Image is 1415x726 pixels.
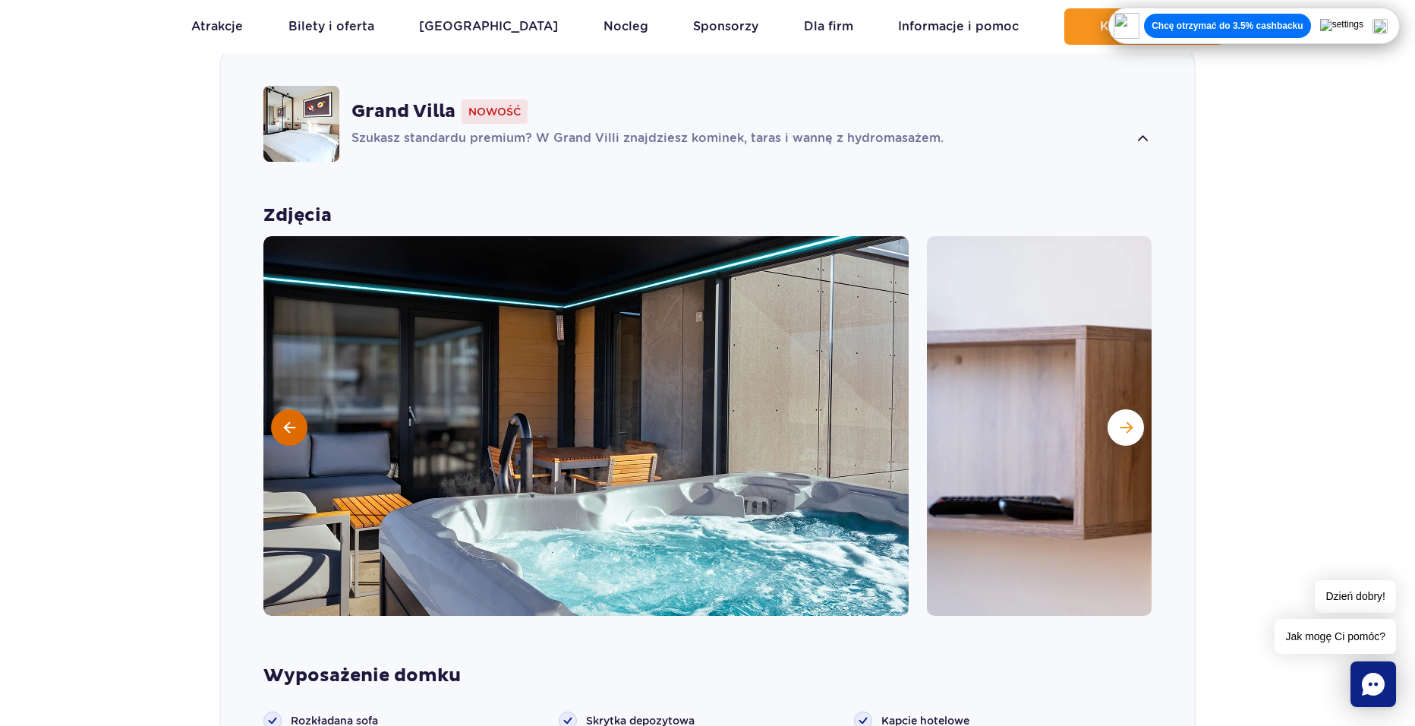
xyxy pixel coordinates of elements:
[263,664,1152,687] strong: Wyposażenie domku
[1275,619,1396,654] span: Jak mogę Ci pomóc?
[693,8,758,45] a: Sponsorzy
[351,130,1128,148] p: Szukasz standardu premium? W Grand Villi znajdziesz kominek, taras i wannę z hydromasażem.
[1350,661,1396,707] div: Chat
[1100,20,1160,33] span: Kup teraz
[1108,409,1144,446] button: Następny slajd
[604,8,648,45] a: Nocleg
[351,100,455,123] strong: Grand Villa
[263,204,1152,227] strong: Zdjęcia
[1064,8,1224,45] button: Kup teraz
[1315,580,1396,613] span: Dzień dobry!
[191,8,243,45] a: Atrakcje
[898,8,1019,45] a: Informacje i pomoc
[419,8,558,45] a: [GEOGRAPHIC_DATA]
[462,99,528,124] span: Nowość
[288,8,374,45] a: Bilety i oferta
[804,8,853,45] a: Dla firm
